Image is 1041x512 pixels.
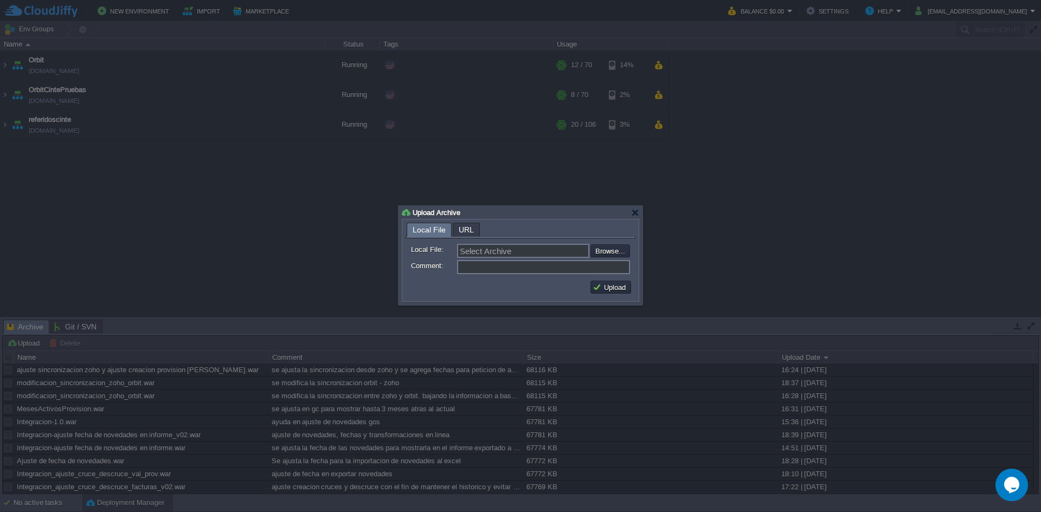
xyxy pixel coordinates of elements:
label: Comment: [411,260,456,271]
button: Upload [593,282,629,292]
span: Upload Archive [413,209,460,217]
label: Local File: [411,244,456,255]
span: URL [459,223,474,236]
iframe: chat widget [995,469,1030,501]
span: Local File [413,223,446,237]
